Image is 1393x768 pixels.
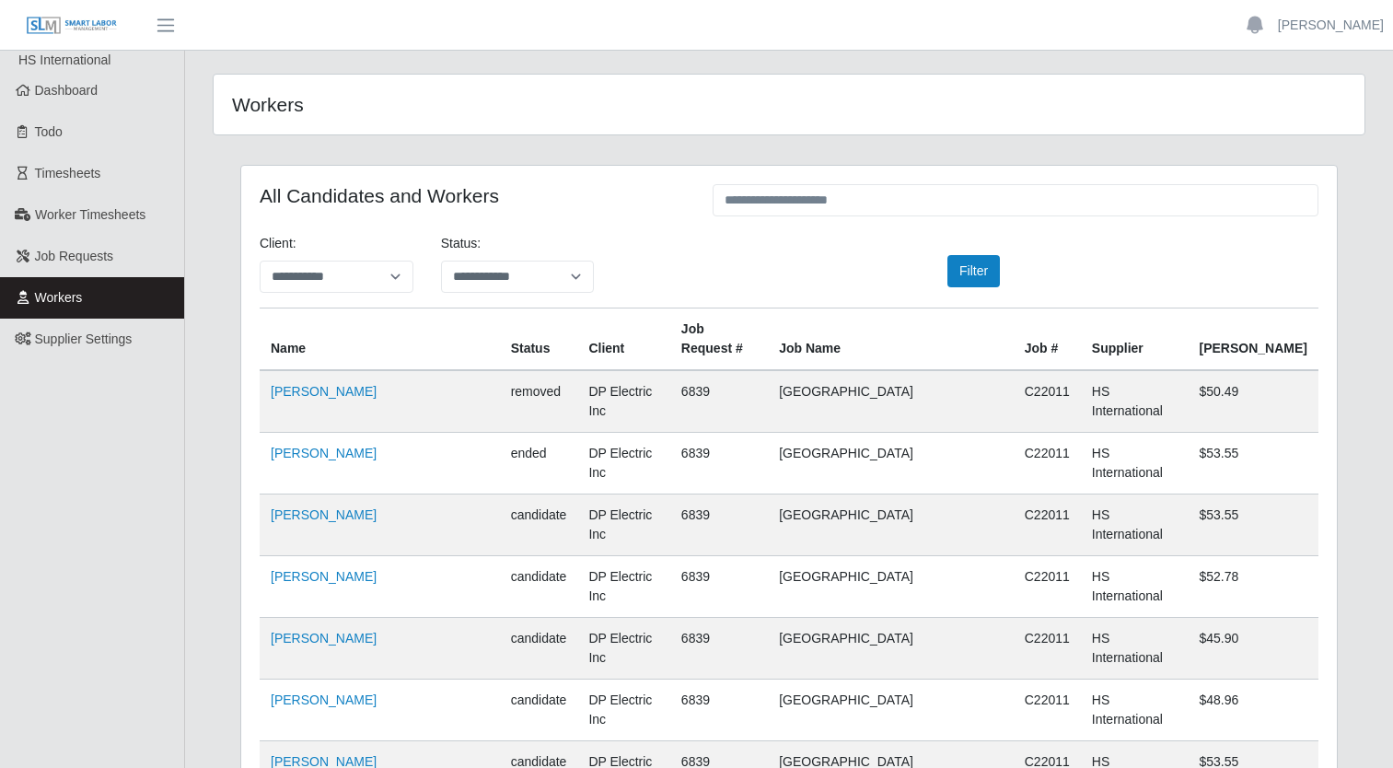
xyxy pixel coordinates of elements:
td: C22011 [1014,618,1081,680]
span: HS International [18,52,110,67]
td: 6839 [670,370,768,433]
td: candidate [500,495,578,556]
span: Workers [35,290,83,305]
td: 6839 [670,680,768,741]
td: C22011 [1014,680,1081,741]
th: Job Name [768,308,1014,371]
td: $50.49 [1188,370,1318,433]
td: HS International [1081,618,1189,680]
a: [PERSON_NAME] [1278,16,1384,35]
td: $52.78 [1188,556,1318,618]
td: 6839 [670,495,768,556]
img: SLM Logo [26,16,118,36]
td: DP Electric Inc [577,618,669,680]
td: DP Electric Inc [577,556,669,618]
td: $45.90 [1188,618,1318,680]
th: Job Request # [670,308,768,371]
span: Dashboard [35,83,99,98]
td: [GEOGRAPHIC_DATA] [768,433,1014,495]
a: [PERSON_NAME] [271,507,377,522]
td: [GEOGRAPHIC_DATA] [768,495,1014,556]
td: C22011 [1014,433,1081,495]
a: [PERSON_NAME] [271,384,377,399]
td: 6839 [670,433,768,495]
h4: All Candidates and Workers [260,184,685,207]
td: C22011 [1014,370,1081,433]
td: $48.96 [1188,680,1318,741]
th: Status [500,308,578,371]
th: Job # [1014,308,1081,371]
button: Filter [947,255,1000,287]
td: DP Electric Inc [577,680,669,741]
td: DP Electric Inc [577,495,669,556]
td: ended [500,433,578,495]
a: [PERSON_NAME] [271,569,377,584]
td: [GEOGRAPHIC_DATA] [768,556,1014,618]
td: [GEOGRAPHIC_DATA] [768,618,1014,680]
span: Job Requests [35,249,114,263]
th: Supplier [1081,308,1189,371]
label: Client: [260,234,296,253]
span: Todo [35,124,63,139]
td: C22011 [1014,495,1081,556]
td: DP Electric Inc [577,370,669,433]
a: [PERSON_NAME] [271,692,377,707]
td: HS International [1081,680,1189,741]
h4: Workers [232,93,680,116]
td: candidate [500,618,578,680]
td: HS International [1081,556,1189,618]
td: 6839 [670,618,768,680]
td: candidate [500,680,578,741]
td: removed [500,370,578,433]
td: $53.55 [1188,433,1318,495]
th: Name [260,308,500,371]
a: [PERSON_NAME] [271,446,377,460]
span: Supplier Settings [35,332,133,346]
td: HS International [1081,370,1189,433]
span: Worker Timesheets [35,207,145,222]
th: [PERSON_NAME] [1188,308,1318,371]
td: HS International [1081,495,1189,556]
label: Status: [441,234,482,253]
td: DP Electric Inc [577,433,669,495]
td: [GEOGRAPHIC_DATA] [768,680,1014,741]
td: 6839 [670,556,768,618]
th: Client [577,308,669,371]
a: [PERSON_NAME] [271,631,377,646]
td: HS International [1081,433,1189,495]
td: C22011 [1014,556,1081,618]
span: Timesheets [35,166,101,180]
td: candidate [500,556,578,618]
td: [GEOGRAPHIC_DATA] [768,370,1014,433]
td: $53.55 [1188,495,1318,556]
